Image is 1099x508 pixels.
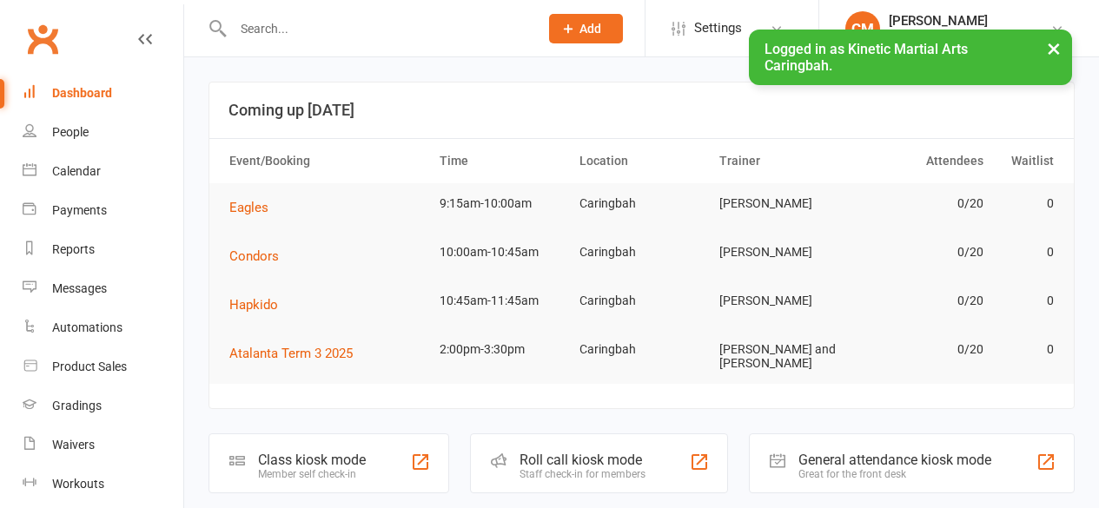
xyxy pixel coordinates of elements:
div: Reports [52,242,95,256]
div: Messages [52,281,107,295]
div: Calendar [52,164,101,178]
div: Automations [52,320,122,334]
div: Gradings [52,399,102,412]
div: Workouts [52,477,104,491]
div: Staff check-in for members [520,468,645,480]
td: [PERSON_NAME] [712,183,851,224]
span: Hapkido [229,297,278,313]
button: Hapkido [229,294,290,315]
div: Kinetic Martial Arts Caringbah [889,29,1050,44]
div: Roll call kiosk mode [520,452,645,468]
th: Event/Booking [222,139,432,183]
div: Member self check-in [258,468,366,480]
a: Gradings [23,386,183,426]
td: 0 [991,329,1062,370]
div: Product Sales [52,360,127,373]
th: Location [572,139,712,183]
a: Waivers [23,426,183,465]
div: Dashboard [52,86,112,100]
td: 0/20 [851,329,991,370]
a: Messages [23,269,183,308]
button: Atalanta Term 3 2025 [229,343,365,364]
input: Search... [228,16,526,41]
td: Caringbah [572,329,712,370]
td: 0/20 [851,280,991,321]
a: Clubworx [21,17,64,61]
div: People [52,125,89,139]
td: Caringbah [572,280,712,321]
div: Class kiosk mode [258,452,366,468]
td: 0 [991,280,1062,321]
td: 9:15am-10:00am [432,183,572,224]
span: Settings [694,9,742,48]
a: Calendar [23,152,183,191]
td: 0/20 [851,183,991,224]
span: Eagles [229,200,268,215]
div: Payments [52,203,107,217]
a: Workouts [23,465,183,504]
a: People [23,113,183,152]
td: [PERSON_NAME] and [PERSON_NAME] [712,329,851,384]
th: Attendees [851,139,991,183]
button: × [1038,30,1069,67]
div: Waivers [52,438,95,452]
a: Reports [23,230,183,269]
td: Caringbah [572,232,712,273]
a: Payments [23,191,183,230]
div: CM [845,11,880,46]
td: 0 [991,183,1062,224]
td: Caringbah [572,183,712,224]
button: Add [549,14,623,43]
button: Eagles [229,197,281,218]
td: 10:45am-11:45am [432,280,572,321]
span: Condors [229,248,279,264]
button: Condors [229,246,291,267]
h3: Coming up [DATE] [228,102,1055,119]
div: Great for the front desk [798,468,991,480]
a: Dashboard [23,74,183,113]
a: Automations [23,308,183,347]
span: Add [579,22,601,36]
span: Logged in as Kinetic Martial Arts Caringbah. [765,41,968,74]
th: Time [432,139,572,183]
a: Product Sales [23,347,183,386]
th: Waitlist [991,139,1062,183]
th: Trainer [712,139,851,183]
td: 2:00pm-3:30pm [432,329,572,370]
td: 0 [991,232,1062,273]
td: 10:00am-10:45am [432,232,572,273]
div: General attendance kiosk mode [798,452,991,468]
span: Atalanta Term 3 2025 [229,346,353,361]
td: [PERSON_NAME] [712,280,851,321]
div: [PERSON_NAME] [889,13,1050,29]
td: 0/20 [851,232,991,273]
td: [PERSON_NAME] [712,232,851,273]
